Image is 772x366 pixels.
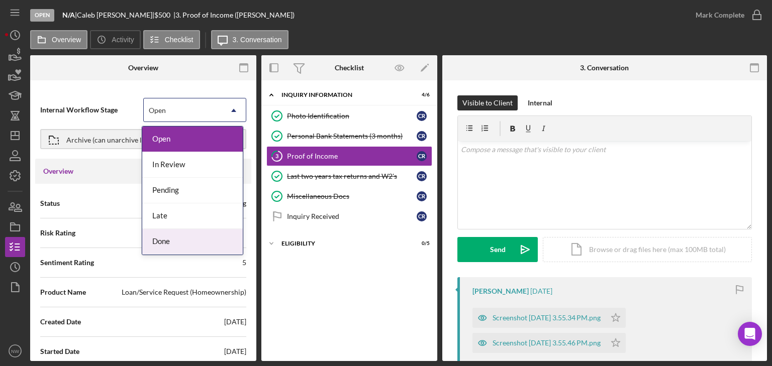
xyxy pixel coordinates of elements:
[462,95,513,110] div: Visible to Client
[287,112,417,120] div: Photo Identification
[412,240,430,247] div: 0 / 5
[40,346,79,356] span: Started Date
[287,152,417,160] div: Proof of Income
[266,146,432,166] a: 3Proof of IncomeCR
[233,36,282,44] label: 3. Conversation
[142,152,243,178] div: In Review
[142,203,243,229] div: Late
[417,131,427,141] div: C R
[43,166,73,176] h3: Overview
[412,92,430,98] div: 4 / 6
[165,36,194,44] label: Checklist
[287,172,417,180] div: Last two years tax returns and W2's
[417,111,427,121] div: C R
[224,317,246,327] div: [DATE]
[417,151,427,161] div: C R
[580,64,629,72] div: 3. Conversation
[128,64,158,72] div: Overview
[417,171,427,181] div: C R
[30,30,87,49] button: Overview
[528,95,552,110] div: Internal
[142,229,243,255] div: Done
[686,5,767,25] button: Mark Complete
[287,192,417,200] div: Miscellaneous Docs
[40,258,94,268] span: Sentiment Rating
[417,191,427,201] div: C R
[696,5,744,25] div: Mark Complete
[287,132,417,140] div: Personal Bank Statements (3 months)
[62,11,77,19] div: |
[457,95,518,110] button: Visible to Client
[40,105,143,115] span: Internal Workflow Stage
[173,11,295,19] div: | 3. Proof of Income ([PERSON_NAME])
[149,106,166,114] div: Open
[112,36,134,44] label: Activity
[52,36,81,44] label: Overview
[275,153,278,159] tspan: 3
[472,308,626,328] button: Screenshot [DATE] 3.55.34 PM.png
[266,206,432,226] a: Inquiry ReceivedCR
[530,287,552,295] time: 2025-09-08 20:56
[457,237,538,262] button: Send
[493,339,601,347] div: Screenshot [DATE] 3.55.46 PM.png
[62,11,75,19] b: N/A
[142,127,243,152] div: Open
[77,11,154,19] div: Caleb [PERSON_NAME] |
[335,64,364,72] div: Checklist
[90,30,140,49] button: Activity
[472,333,626,353] button: Screenshot [DATE] 3.55.46 PM.png
[5,341,25,361] button: NW
[40,129,246,149] button: Archive (can unarchive later if needed)
[287,212,417,220] div: Inquiry Received
[266,166,432,186] a: Last two years tax returns and W2'sCR
[40,287,86,297] span: Product Name
[211,30,288,49] button: 3. Conversation
[224,346,246,356] div: [DATE]
[30,9,54,22] div: Open
[281,240,405,247] div: ELIGIBILITY
[40,198,60,208] span: Status
[490,237,506,262] div: Send
[66,130,186,148] div: Archive (can unarchive later if needed)
[143,30,200,49] button: Checklist
[40,228,75,238] span: Risk Rating
[122,287,246,297] div: Loan/Service Request (Homeownership)
[11,348,20,354] text: NW
[493,314,601,322] div: Screenshot [DATE] 3.55.34 PM.png
[266,106,432,126] a: Photo IdentificationCR
[154,11,170,19] span: $500
[523,95,557,110] button: Internal
[738,322,762,346] div: Open Intercom Messenger
[266,186,432,206] a: Miscellaneous DocsCR
[242,258,246,268] div: 5
[417,211,427,221] div: C R
[281,92,405,98] div: Inquiry Information
[142,178,243,203] div: Pending
[266,126,432,146] a: Personal Bank Statements (3 months)CR
[472,287,529,295] div: [PERSON_NAME]
[40,317,81,327] span: Created Date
